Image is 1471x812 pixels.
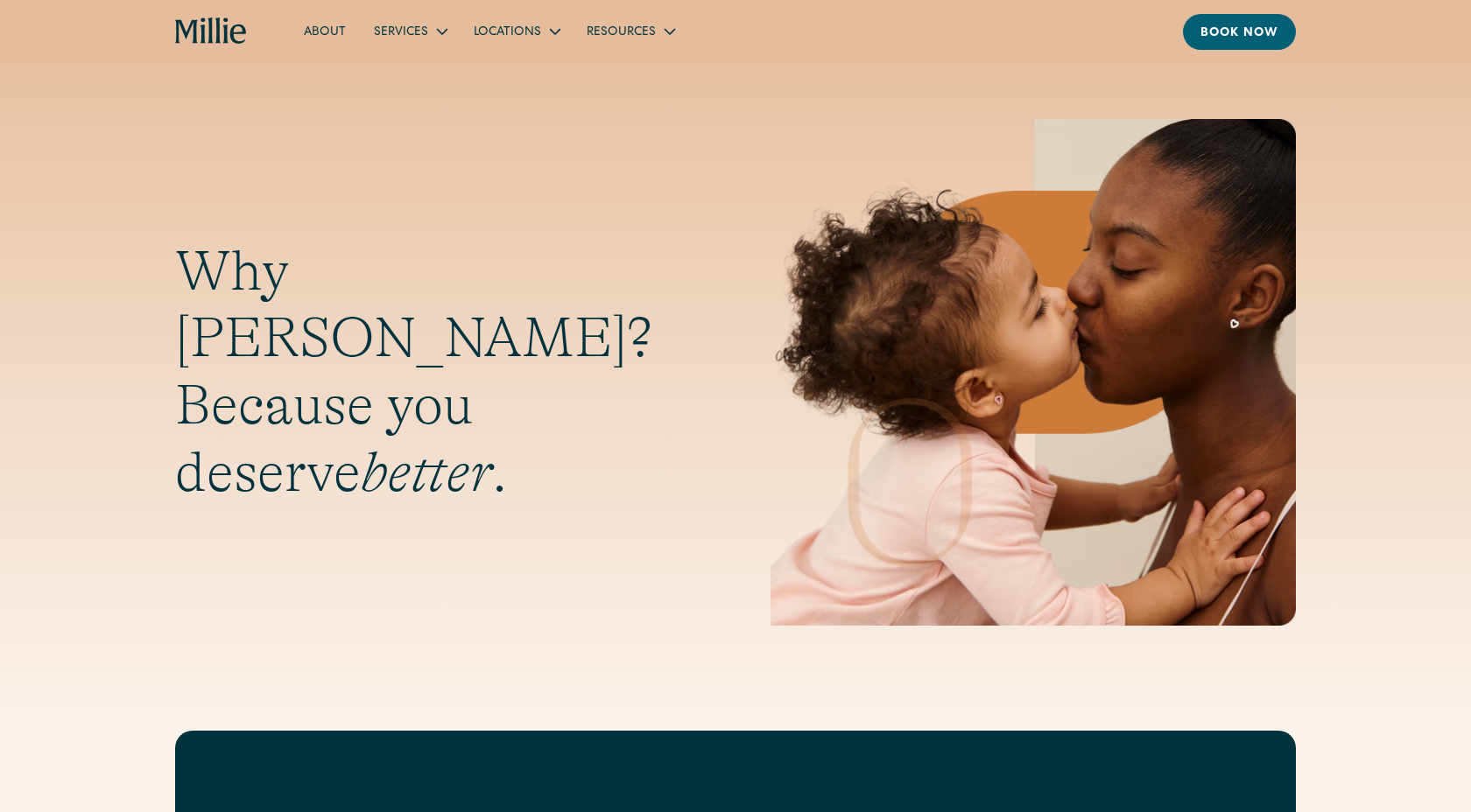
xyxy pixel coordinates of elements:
[175,17,248,45] a: home
[175,238,700,507] h1: Why [PERSON_NAME]? Because you deserve .
[290,17,360,45] a: About
[1183,14,1296,50] a: Book now
[361,441,492,504] em: better
[360,17,460,45] div: Services
[573,17,687,45] div: Resources
[374,24,428,42] div: Services
[474,24,541,42] div: Locations
[1200,24,1278,43] div: Book now
[460,17,573,45] div: Locations
[587,24,656,42] div: Resources
[771,119,1296,626] img: Mother and baby sharing a kiss, highlighting the emotional bond and nurturing care at the heart o...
